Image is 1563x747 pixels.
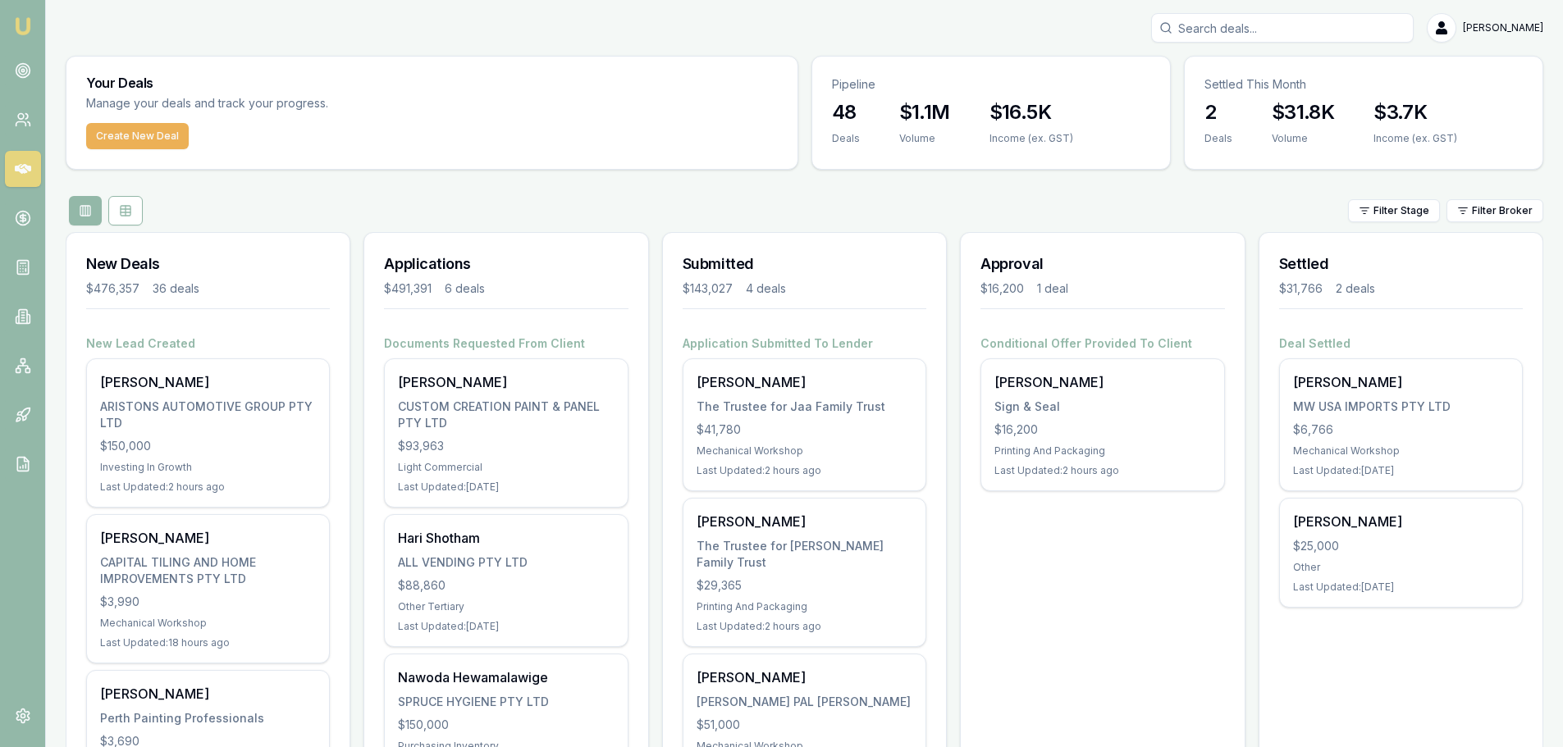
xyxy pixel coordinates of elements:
div: Mechanical Workshop [1293,444,1509,458]
div: Last Updated: 18 hours ago [100,636,316,649]
div: [PERSON_NAME] [398,372,614,392]
div: 6 deals [445,280,485,297]
div: 2 deals [1336,280,1375,297]
h4: Deal Settled [1279,335,1523,352]
div: The Trustee for Jaa Family Trust [697,399,912,415]
div: Deals [832,132,860,145]
div: [PERSON_NAME] [697,372,912,392]
div: [PERSON_NAME] PAL [PERSON_NAME] [697,694,912,710]
h3: 2 [1204,99,1232,125]
div: [PERSON_NAME] [1293,372,1509,392]
div: Sign & Seal [994,399,1210,415]
div: Volume [899,132,950,145]
div: SPRUCE HYGIENE PTY LTD [398,694,614,710]
div: 1 deal [1037,280,1068,297]
span: Filter Stage [1373,204,1429,217]
h3: Your Deals [86,76,778,89]
div: Deals [1204,132,1232,145]
div: Mechanical Workshop [100,617,316,630]
div: [PERSON_NAME] [697,512,912,531]
div: Hari Shotham [398,528,614,548]
button: Filter Stage [1348,199,1440,222]
h4: New Lead Created [86,335,330,352]
div: CUSTOM CREATION PAINT & PANEL PTY LTD [398,399,614,431]
div: Volume [1272,132,1334,145]
h4: Application Submitted To Lender [683,335,926,352]
h3: $1.1M [899,99,950,125]
div: $6,766 [1293,421,1509,438]
div: Mechanical Workshop [697,444,912,458]
div: Investing In Growth [100,461,316,474]
div: $491,391 [384,280,432,297]
div: ALL VENDING PTY LTD [398,554,614,571]
h3: $31.8K [1272,99,1334,125]
div: Last Updated: 2 hours ago [697,620,912,633]
div: The Trustee for [PERSON_NAME] Family Trust [697,538,912,571]
div: [PERSON_NAME] [100,684,316,704]
div: $31,766 [1279,280,1323,297]
h3: Approval [980,253,1224,276]
div: Perth Painting Professionals [100,710,316,727]
div: Last Updated: [DATE] [1293,581,1509,594]
div: Last Updated: 2 hours ago [100,481,316,494]
div: CAPITAL TILING AND HOME IMPROVEMENTS PTY LTD [100,554,316,587]
h3: $16.5K [989,99,1073,125]
p: Settled This Month [1204,76,1523,93]
div: Last Updated: 2 hours ago [697,464,912,477]
h4: Documents Requested From Client [384,335,628,352]
button: Create New Deal [86,123,189,149]
h4: Conditional Offer Provided To Client [980,335,1224,352]
img: emu-icon-u.png [13,16,33,36]
div: MW USA IMPORTS PTY LTD [1293,399,1509,415]
div: [PERSON_NAME] [100,528,316,548]
div: [PERSON_NAME] [100,372,316,392]
div: Light Commercial [398,461,614,474]
h3: 48 [832,99,860,125]
div: $150,000 [398,717,614,733]
div: Last Updated: [DATE] [1293,464,1509,477]
div: $150,000 [100,438,316,454]
div: $88,860 [398,577,614,594]
div: ARISTONS AUTOMOTIVE GROUP PTY LTD [100,399,316,431]
div: $16,200 [994,421,1210,438]
div: Last Updated: [DATE] [398,481,614,494]
div: $3,990 [100,594,316,610]
div: $16,200 [980,280,1024,297]
div: Nawoda Hewamalawige [398,667,614,687]
div: $51,000 [697,717,912,733]
div: $93,963 [398,438,614,454]
p: Pipeline [832,76,1150,93]
h3: Applications [384,253,628,276]
input: Search deals [1151,13,1414,43]
div: [PERSON_NAME] [1293,512,1509,531]
div: 4 deals [746,280,786,297]
div: $25,000 [1293,538,1509,554]
p: Manage your deals and track your progress. [86,94,506,113]
div: $143,027 [683,280,733,297]
h3: $3.7K [1373,99,1457,125]
span: Filter Broker [1472,204,1533,217]
div: Printing And Packaging [994,444,1210,458]
div: $41,780 [697,421,912,438]
div: [PERSON_NAME] [994,372,1210,392]
button: Filter Broker [1446,199,1543,222]
h3: Submitted [683,253,926,276]
div: Other Tertiary [398,600,614,613]
span: [PERSON_NAME] [1463,21,1543,34]
div: $476,357 [86,280,139,297]
div: Income (ex. GST) [1373,132,1457,145]
div: Last Updated: 2 hours ago [994,464,1210,477]
div: Income (ex. GST) [989,132,1073,145]
div: $29,365 [697,577,912,594]
div: Other [1293,561,1509,574]
div: 36 deals [153,280,199,297]
div: Printing And Packaging [697,600,912,613]
div: [PERSON_NAME] [697,667,912,687]
h3: Settled [1279,253,1523,276]
h3: New Deals [86,253,330,276]
div: Last Updated: [DATE] [398,620,614,633]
